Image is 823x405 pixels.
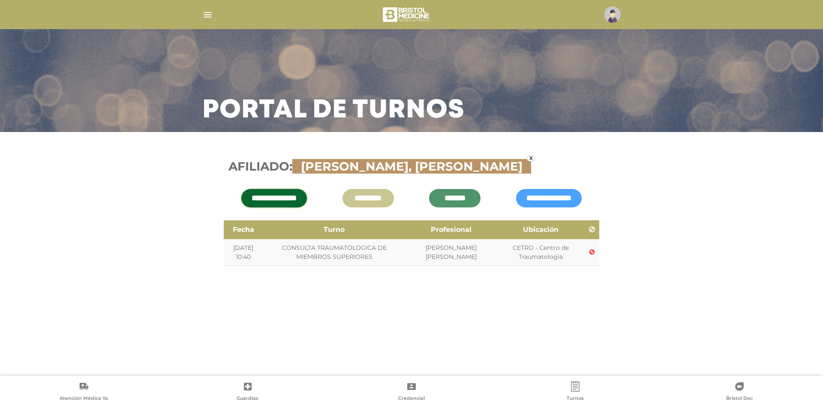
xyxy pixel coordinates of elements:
[497,220,585,239] th: Ubicación
[381,4,433,25] img: bristol-medicine-blanco.png
[497,239,585,266] td: CETRO - Centro de Traumatologia
[202,9,213,20] img: Cober_menu-lines-white.svg
[263,220,405,239] th: Turno
[60,395,108,403] span: Atención Médica Ya
[726,395,753,403] span: Bristol Doc
[2,381,165,403] a: Atención Médica Ya
[237,395,258,403] span: Guardias
[398,395,425,403] span: Credencial
[224,239,263,266] td: [DATE] 10:40
[405,220,497,239] th: Profesional
[589,248,595,256] a: Cancelar turno
[405,239,497,266] td: [PERSON_NAME] [PERSON_NAME]
[658,381,821,403] a: Bristol Doc
[330,381,493,403] a: Credencial
[567,395,584,403] span: Turnos
[202,99,465,122] h3: Portal de turnos
[228,159,595,174] h3: Afiliado:
[297,159,527,174] span: [PERSON_NAME], [PERSON_NAME]
[224,220,263,239] th: Fecha
[493,381,657,403] a: Turnos
[527,155,535,162] a: x
[165,381,329,403] a: Guardias
[604,6,621,23] img: profile-placeholder.svg
[263,239,405,266] td: CONSULTA TRAUMATOLOGICA DE MIEMBROS SUPERIORES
